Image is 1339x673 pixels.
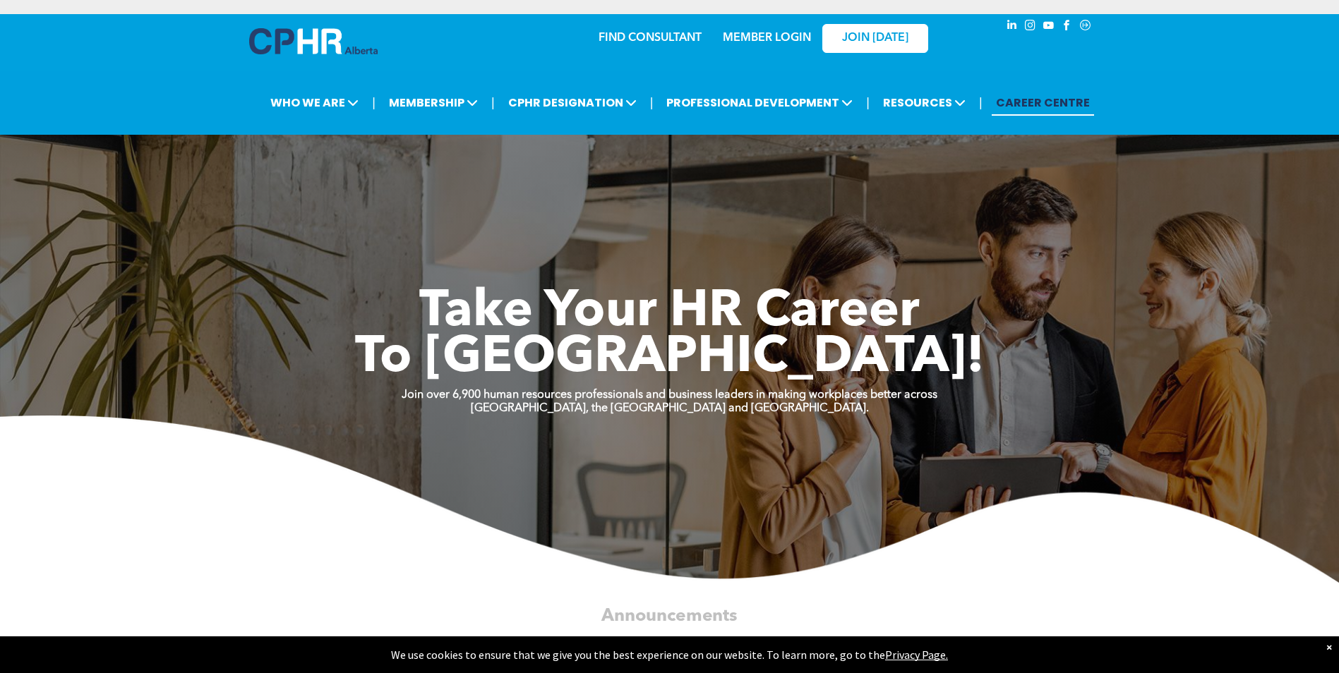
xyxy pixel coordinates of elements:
span: Take Your HR Career [419,287,920,338]
span: PROFESSIONAL DEVELOPMENT [662,90,857,116]
img: A blue and white logo for cp alberta [249,28,378,54]
a: Privacy Page. [885,648,948,662]
a: JOIN [DATE] [822,24,928,53]
a: FIND CONSULTANT [599,32,702,44]
span: To [GEOGRAPHIC_DATA]! [355,333,985,384]
span: WHO WE ARE [266,90,363,116]
li: | [979,88,983,117]
div: Dismiss notification [1326,640,1332,654]
li: | [491,88,495,117]
span: RESOURCES [879,90,970,116]
span: CPHR DESIGNATION [504,90,641,116]
a: Social network [1078,18,1093,37]
a: facebook [1059,18,1075,37]
li: | [650,88,654,117]
strong: [GEOGRAPHIC_DATA], the [GEOGRAPHIC_DATA] and [GEOGRAPHIC_DATA]. [471,403,869,414]
a: CAREER CENTRE [992,90,1094,116]
span: MEMBERSHIP [385,90,482,116]
a: MEMBER LOGIN [723,32,811,44]
a: linkedin [1004,18,1020,37]
span: JOIN [DATE] [842,32,908,45]
a: youtube [1041,18,1057,37]
strong: Join over 6,900 human resources professionals and business leaders in making workplaces better ac... [402,389,937,401]
li: | [372,88,376,117]
span: Announcements [601,607,737,625]
a: instagram [1023,18,1038,37]
li: | [866,88,870,117]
